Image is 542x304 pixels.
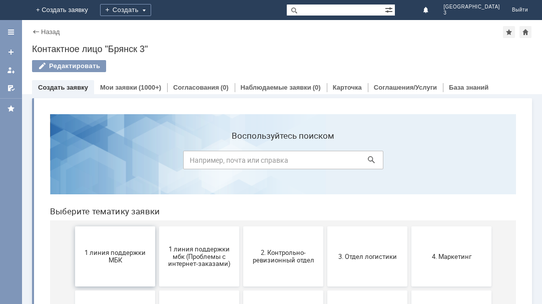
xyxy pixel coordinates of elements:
button: 1 линия поддержки МБК [33,120,113,180]
button: 8. Отдел качества [285,184,365,244]
span: 4. Маркетинг [372,146,446,154]
a: Мои заявки [100,84,137,91]
a: Соглашения/Услуги [374,84,437,91]
span: 1 линия поддержки мбк (Проблемы с интернет-заказами) [120,139,194,161]
span: 8. Отдел качества [288,210,362,218]
label: Воспользуйтесь поиском [141,25,341,35]
input: Например, почта или справка [141,45,341,63]
span: Бухгалтерия (для мбк) [36,274,110,282]
a: Карточка [333,84,362,91]
span: 2. Контрольно-ревизионный отдел [204,143,278,158]
div: (1000+) [139,84,161,91]
div: Создать [100,4,151,16]
button: 5. Административно-хозяйственный отдел [33,184,113,244]
div: (0) [313,84,321,91]
span: 1 линия поддержки МБК [36,143,110,158]
button: 6. Закупки [117,184,197,244]
a: Мои согласования [3,80,19,96]
button: 2. Контрольно-ревизионный отдел [201,120,281,180]
span: 9. Отдел-ИТ (Для МБК и Пекарни) [372,207,446,222]
span: 7. Служба безопасности [204,210,278,218]
a: Наблюдаемые заявки [241,84,311,91]
button: 1 линия поддержки мбк (Проблемы с интернет-заказами) [117,120,197,180]
a: Создать заявку [3,44,19,60]
button: 7. Служба безопасности [201,184,281,244]
span: 6. Закупки [120,210,194,218]
span: 5. Административно-хозяйственный отдел [36,207,110,222]
span: 3. Отдел логистики [288,146,362,154]
span: 3 [443,10,500,16]
div: Сделать домашней страницей [519,26,531,38]
button: 9. Отдел-ИТ (Для МБК и Пекарни) [369,184,449,244]
span: Отдел-ИТ (Офис) [288,274,362,282]
button: 4. Маркетинг [369,120,449,180]
span: Расширенный поиск [385,5,395,14]
a: База знаний [449,84,488,91]
div: Добавить в избранное [503,26,515,38]
span: [GEOGRAPHIC_DATA] [443,4,500,10]
a: Создать заявку [38,84,88,91]
span: Финансовый отдел [372,274,446,282]
button: 3. Отдел логистики [285,120,365,180]
header: Выберите тематику заявки [8,100,474,110]
span: Отдел ИТ (1С) [120,274,194,282]
div: (0) [221,84,229,91]
div: Контактное лицо "Брянск 3" [32,44,532,54]
span: Отдел-ИТ (Битрикс24 и CRM) [204,271,278,286]
a: Мои заявки [3,62,19,78]
a: Назад [41,28,60,36]
a: Согласования [173,84,219,91]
